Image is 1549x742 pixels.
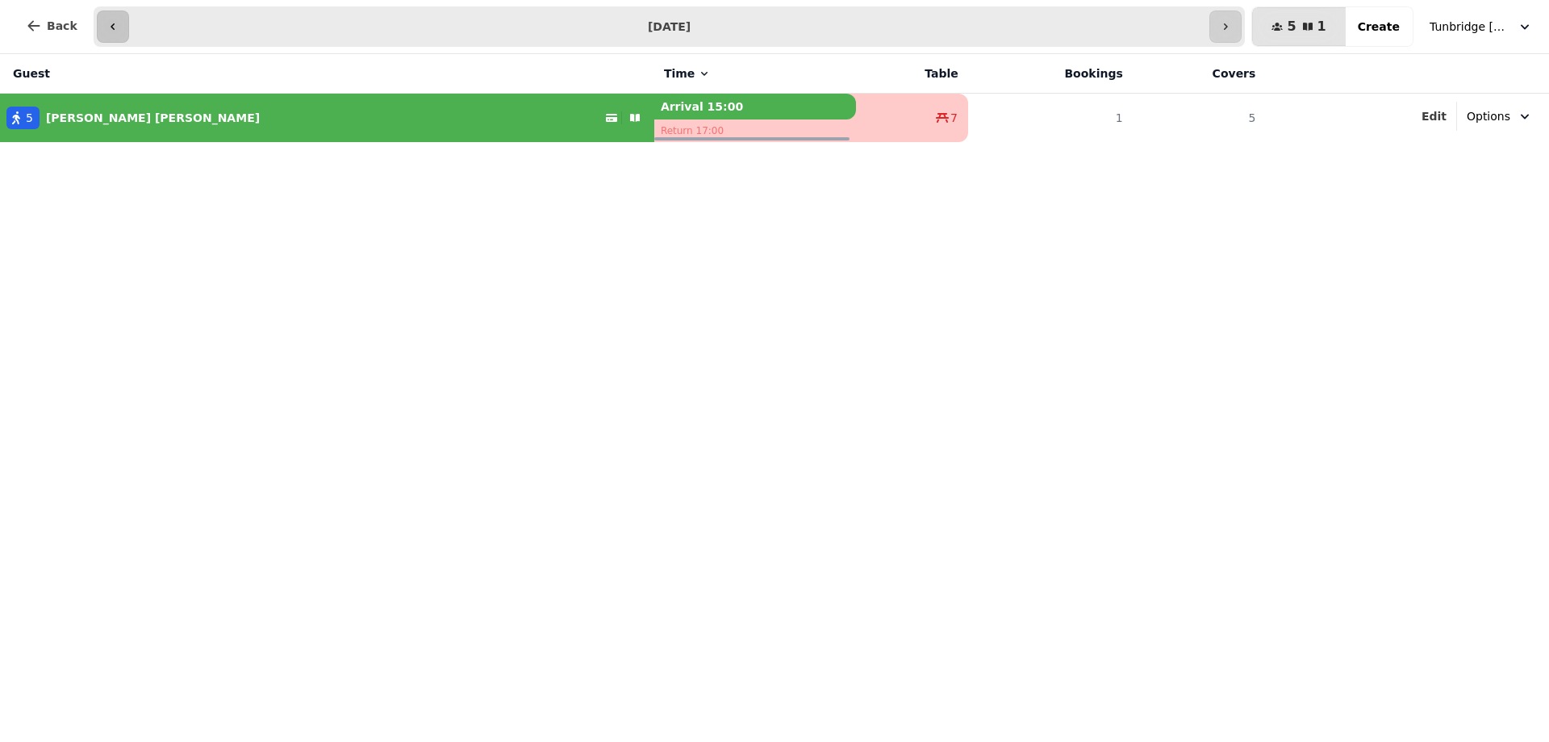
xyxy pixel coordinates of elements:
[664,65,711,82] button: Time
[1317,20,1326,33] span: 1
[1420,12,1543,41] button: Tunbridge [PERSON_NAME]
[46,110,260,126] p: [PERSON_NAME] [PERSON_NAME]
[1287,20,1296,33] span: 5
[1133,54,1266,94] th: Covers
[13,6,90,45] button: Back
[856,54,968,94] th: Table
[1430,19,1510,35] span: Tunbridge [PERSON_NAME]
[1457,102,1543,131] button: Options
[47,20,77,31] span: Back
[1345,7,1413,46] button: Create
[664,65,695,82] span: Time
[968,94,1133,143] td: 1
[1252,7,1345,46] button: 51
[1422,108,1447,124] button: Edit
[1133,94,1266,143] td: 5
[950,110,958,126] span: 7
[1467,108,1510,124] span: Options
[1358,21,1400,32] span: Create
[654,94,856,119] p: Arrival 15:00
[1422,111,1447,122] span: Edit
[968,54,1133,94] th: Bookings
[26,110,33,126] span: 5
[654,119,856,142] p: Return 17:00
